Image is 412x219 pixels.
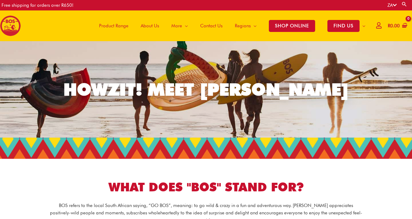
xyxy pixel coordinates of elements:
[229,10,263,41] a: Regions
[99,17,128,35] span: Product Range
[194,10,229,41] a: Contact Us
[88,10,372,41] nav: Site Navigation
[401,1,407,7] a: Search button
[63,81,349,98] div: HOWZIT! MEET [PERSON_NAME]
[269,20,315,32] span: SHOP ONLINE
[388,23,390,29] span: R
[327,20,360,32] span: FIND US
[388,23,400,29] bdi: 0.00
[34,179,378,196] h1: WHAT DOES "BOS" STAND FOR?
[93,10,135,41] a: Product Range
[171,17,182,35] span: More
[263,10,321,41] a: SHOP ONLINE
[135,10,165,41] a: About Us
[141,17,159,35] span: About Us
[387,2,397,8] a: ZA
[165,10,194,41] a: More
[200,17,223,35] span: Contact Us
[235,17,251,35] span: Regions
[387,19,407,33] a: View Shopping Cart, empty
